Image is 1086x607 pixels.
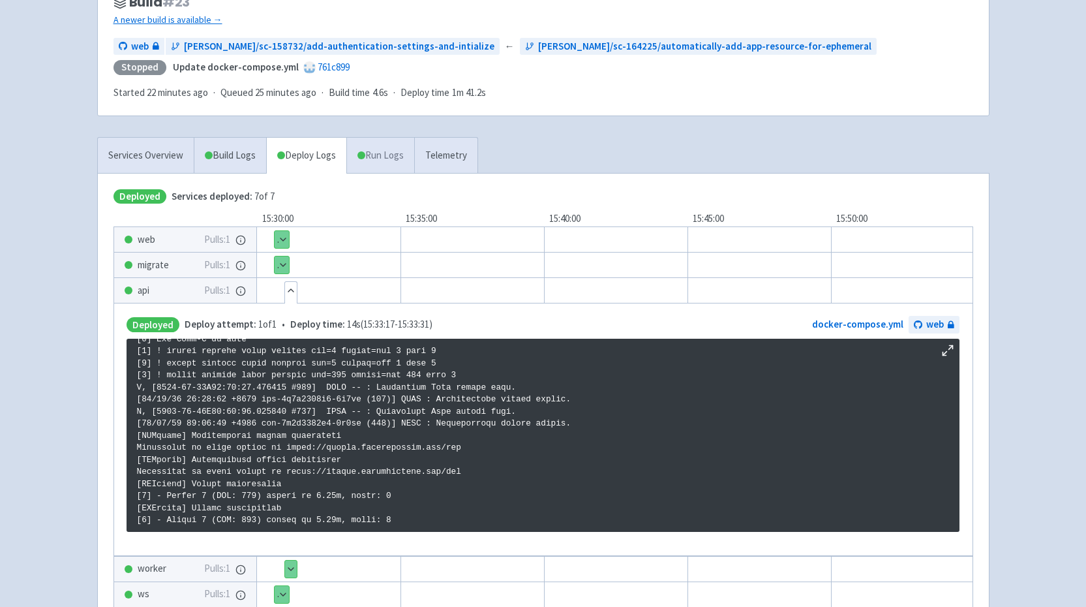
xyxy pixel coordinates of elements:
strong: Update docker-compose.yml [173,61,299,73]
span: api [138,283,149,298]
span: Started [113,86,208,99]
span: Pulls: 1 [204,561,230,576]
a: Telemetry [414,138,477,174]
a: Run Logs [346,138,414,174]
span: migrate [138,258,169,273]
span: ← [505,39,515,54]
span: Deployed [127,317,179,332]
a: A newer build is available → [113,12,666,27]
span: Pulls: 1 [204,587,230,602]
a: [PERSON_NAME]/sc-158732/add-authentication-settings-and-intialize [166,38,500,55]
a: web [909,316,959,334]
div: · · · [113,86,494,101]
span: [PERSON_NAME]/sc-164225/automatically-add-app-resource-for-ephemeral [538,39,871,54]
span: web [926,317,944,332]
span: 14s ( 15:33:17 - 15:33:31 ) [290,317,432,332]
span: [PERSON_NAME]/sc-158732/add-authentication-settings-and-intialize [184,39,494,54]
button: Maximize log window [941,344,954,357]
div: Stopped [113,60,166,75]
div: 15:35:00 [400,211,544,226]
a: 761c899 [318,61,350,73]
time: 22 minutes ago [147,86,208,99]
span: Pulls: 1 [204,258,230,273]
span: Deploy time: [290,318,345,330]
span: web [138,232,155,247]
span: 1m 41.2s [452,86,486,101]
div: 15:40:00 [544,211,687,226]
a: [PERSON_NAME]/sc-164225/automatically-add-app-resource-for-ephemeral [520,38,877,55]
div: 15:50:00 [831,211,974,226]
a: web [113,38,164,55]
span: • [185,317,432,332]
a: Build Logs [194,138,266,174]
span: Deployed [113,189,166,204]
span: Pulls: 1 [204,232,230,247]
span: 4.6s [372,86,388,101]
a: Deploy Logs [266,138,346,174]
span: 7 of 7 [172,189,275,204]
span: Services deployed: [172,190,252,202]
span: 1 of 1 [185,317,277,332]
a: docker-compose.yml [812,318,903,330]
a: Services Overview [98,138,194,174]
span: worker [138,561,166,576]
span: Pulls: 1 [204,283,230,298]
span: Deploy attempt: [185,318,256,330]
span: Queued [220,86,316,99]
span: web [131,39,149,54]
time: 25 minutes ago [255,86,316,99]
div: 15:30:00 [257,211,400,226]
span: Deploy time [400,86,449,101]
span: Build time [329,86,370,101]
span: ws [138,587,149,602]
div: 15:45:00 [687,211,831,226]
